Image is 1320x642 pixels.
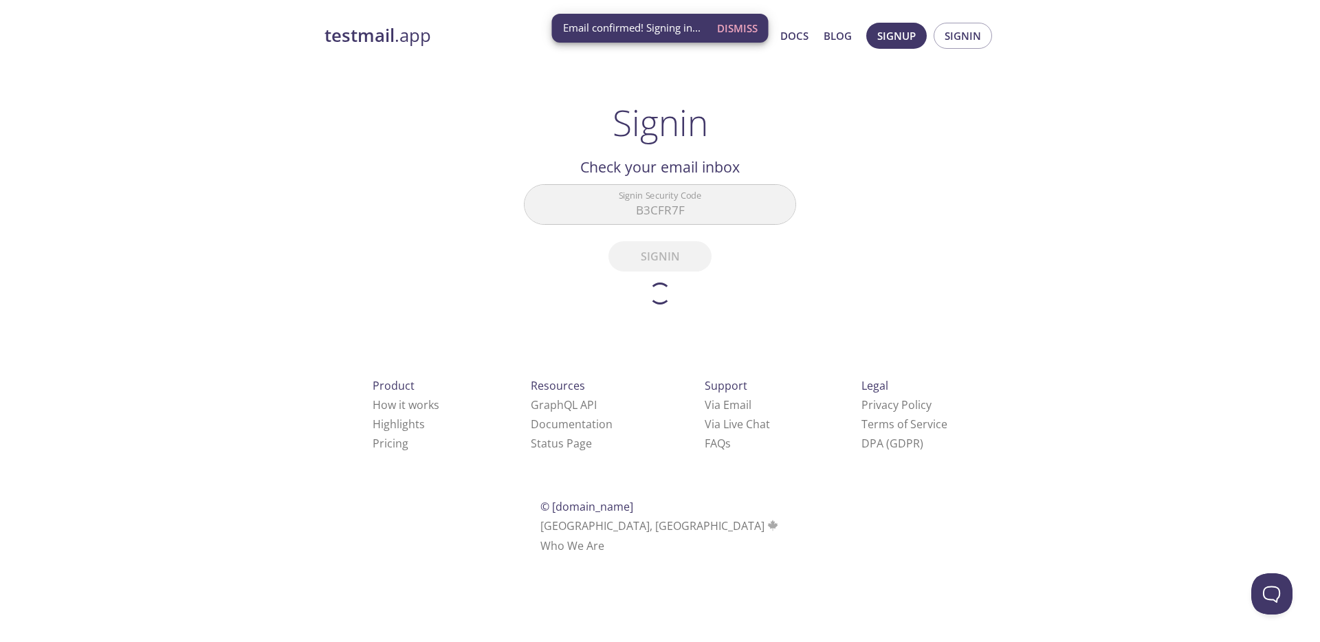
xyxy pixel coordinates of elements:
[705,378,747,393] span: Support
[945,27,981,45] span: Signin
[373,378,415,393] span: Product
[861,378,888,393] span: Legal
[705,397,751,412] a: Via Email
[531,378,585,393] span: Resources
[540,538,604,553] a: Who We Are
[712,15,763,41] button: Dismiss
[563,21,701,35] span: Email confirmed! Signing in...
[373,417,425,432] a: Highlights
[717,19,758,37] span: Dismiss
[324,23,395,47] strong: testmail
[613,102,708,143] h1: Signin
[725,436,731,451] span: s
[824,27,852,45] a: Blog
[861,397,932,412] a: Privacy Policy
[531,397,597,412] a: GraphQL API
[373,436,408,451] a: Pricing
[1251,573,1292,615] iframe: Help Scout Beacon - Open
[531,417,613,432] a: Documentation
[877,27,916,45] span: Signup
[373,397,439,412] a: How it works
[861,436,923,451] a: DPA (GDPR)
[540,518,780,533] span: [GEOGRAPHIC_DATA], [GEOGRAPHIC_DATA]
[934,23,992,49] button: Signin
[780,27,808,45] a: Docs
[705,436,731,451] a: FAQ
[540,499,633,514] span: © [DOMAIN_NAME]
[531,436,592,451] a: Status Page
[861,417,947,432] a: Terms of Service
[705,417,770,432] a: Via Live Chat
[324,24,648,47] a: testmail.app
[524,155,796,179] h2: Check your email inbox
[866,23,927,49] button: Signup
